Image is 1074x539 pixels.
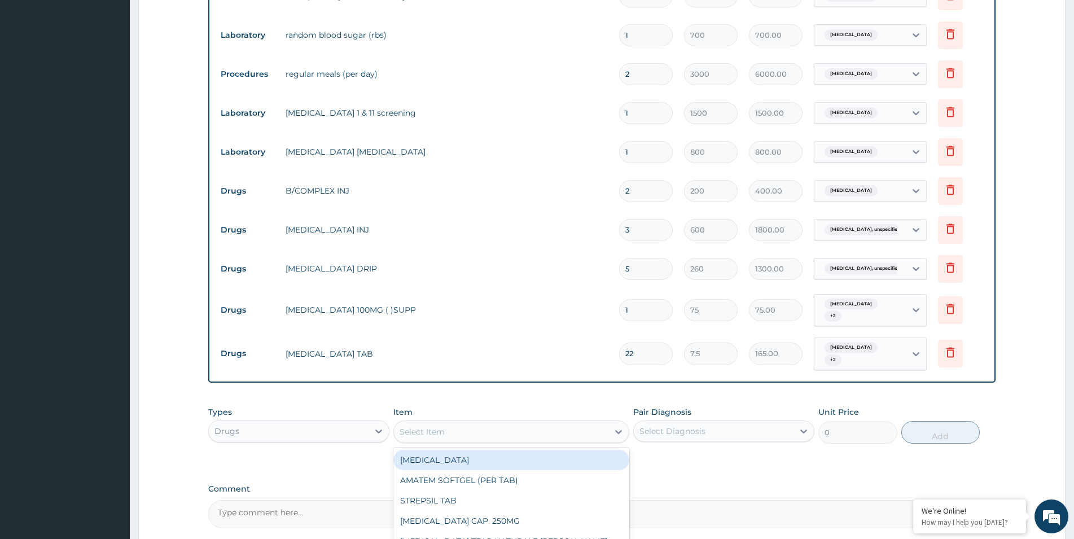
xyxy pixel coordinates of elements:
[65,142,156,256] span: We're online!
[280,102,613,124] td: [MEDICAL_DATA] 1 & 11 screening
[215,64,280,85] td: Procedures
[633,406,691,418] label: Pair Diagnosis
[825,354,841,366] span: + 2
[922,518,1018,527] p: How may I help you today?
[215,220,280,240] td: Drugs
[825,185,878,196] span: [MEDICAL_DATA]
[280,141,613,163] td: [MEDICAL_DATA] [MEDICAL_DATA]
[393,511,629,531] div: [MEDICAL_DATA] CAP. 250MG
[215,25,280,46] td: Laboratory
[825,263,906,274] span: [MEDICAL_DATA], unspecified
[922,506,1018,516] div: We're Online!
[280,24,613,46] td: random blood sugar (rbs)
[214,426,239,437] div: Drugs
[393,490,629,511] div: STREPSIL TAB
[215,258,280,279] td: Drugs
[280,257,613,280] td: [MEDICAL_DATA] DRIP
[825,29,878,41] span: [MEDICAL_DATA]
[818,406,859,418] label: Unit Price
[825,342,878,353] span: [MEDICAL_DATA]
[208,407,232,417] label: Types
[215,300,280,321] td: Drugs
[280,343,613,365] td: [MEDICAL_DATA] TAB
[6,308,215,348] textarea: Type your message and hit 'Enter'
[825,224,906,235] span: [MEDICAL_DATA], unspecified
[185,6,212,33] div: Minimize live chat window
[208,484,996,494] label: Comment
[215,103,280,124] td: Laboratory
[280,299,613,321] td: [MEDICAL_DATA] 100MG ( )SUPP
[825,299,878,310] span: [MEDICAL_DATA]
[825,68,878,80] span: [MEDICAL_DATA]
[215,142,280,163] td: Laboratory
[825,310,841,322] span: + 2
[215,343,280,364] td: Drugs
[21,56,46,85] img: d_794563401_company_1708531726252_794563401
[825,107,878,119] span: [MEDICAL_DATA]
[215,181,280,201] td: Drugs
[901,421,980,444] button: Add
[280,179,613,202] td: B/COMPLEX INJ
[639,426,705,437] div: Select Diagnosis
[825,146,878,157] span: [MEDICAL_DATA]
[280,63,613,85] td: regular meals (per day)
[280,218,613,241] td: [MEDICAL_DATA] INJ
[393,470,629,490] div: AMATEM SOFTGEL (PER TAB)
[59,63,190,78] div: Chat with us now
[393,406,413,418] label: Item
[400,426,445,437] div: Select Item
[393,450,629,470] div: [MEDICAL_DATA]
